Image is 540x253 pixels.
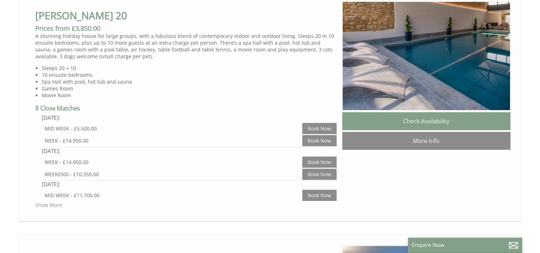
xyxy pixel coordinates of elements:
a: [PERSON_NAME] 20 [35,9,127,22]
div: WEEK - £14,950.00 [45,137,302,144]
a: Book Now [302,190,337,201]
h4: 8 Close Matches [35,104,337,114]
h3: Prices from £3,850.00 [35,24,337,33]
a: Book Now [302,135,337,146]
li: Sleeps 20 + 10 [42,65,336,71]
a: Book Now [302,157,337,168]
div: MID WEEK - £11,700.00 [45,192,302,199]
div: MID WEEK - £5,500.00 [45,125,302,132]
div: [DATE] [42,180,336,188]
img: Churchill_20_somerset_sleeps20_spa1_pool_spa_bbq_family_celebration_.content.original.jpg [342,1,510,110]
a: Book Now [302,169,337,180]
a: Show More [35,202,62,208]
p: Enquire Now [412,241,519,249]
li: Spa Hall with pool, hot tub and sauna [42,78,336,85]
div: WEEK - £14,950.00 [45,159,302,165]
a: Book Now [302,123,337,134]
li: Movie Room [42,92,336,99]
li: Games Room [42,85,336,92]
a: More Info [342,132,510,150]
a: Check Availability [342,112,510,130]
div: WEEKEND - £10,350.00 [45,171,302,178]
div: [DATE] [42,114,336,121]
p: A stunning holiday house for large groups, with a fabulous blend of contemporary indoor and outdo... [35,33,337,60]
div: [DATE] [42,147,336,155]
li: 10 ensuite bedrooms [42,71,336,78]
